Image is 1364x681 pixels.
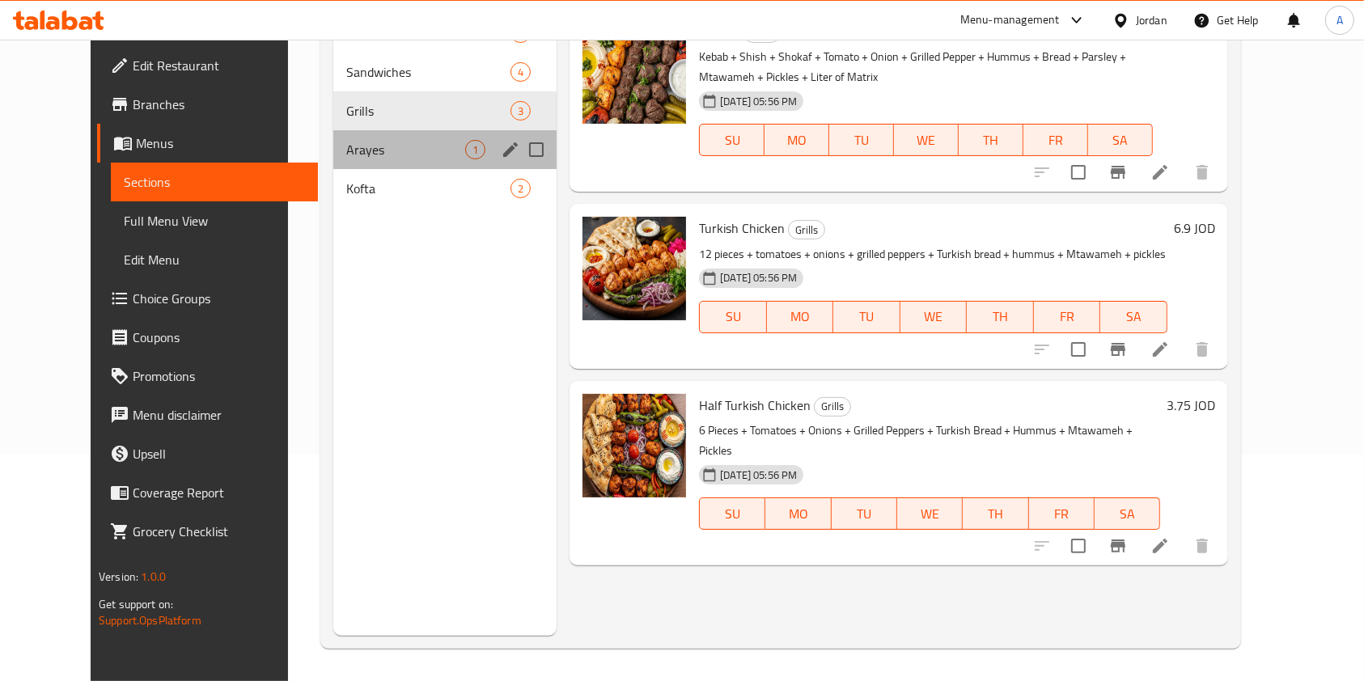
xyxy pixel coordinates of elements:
span: Coverage Report [133,483,306,502]
div: Sandwiches4 [333,53,557,91]
span: WE [907,305,961,328]
div: items [510,62,531,82]
button: FR [1029,497,1095,530]
span: Version: [99,566,138,587]
button: FR [1034,301,1101,333]
button: SU [699,497,765,530]
img: Kilo Mix [582,20,686,124]
button: WE [900,301,968,333]
span: Select to update [1061,529,1095,563]
span: [DATE] 05:56 PM [714,270,803,286]
span: Turkish Chicken [699,216,785,240]
span: SU [706,305,760,328]
p: 6 Pieces + Tomatoes + Onions + Grilled Peppers + Turkish Bread + Hummus + Mtawameh + Pickles [699,421,1160,461]
span: FR [1040,305,1095,328]
span: 3 [511,104,530,119]
div: Grills3 [333,91,557,130]
div: Arayes1edit [333,130,557,169]
img: Half Turkish Chicken [582,394,686,497]
a: Full Menu View [111,201,319,240]
span: Choice Groups [133,289,306,308]
button: FR [1023,124,1088,156]
span: TH [969,502,1022,526]
span: MO [772,502,824,526]
span: Coupons [133,328,306,347]
a: Coverage Report [97,473,319,512]
button: Branch-specific-item [1099,153,1137,192]
button: TH [967,301,1034,333]
span: FR [1030,129,1082,152]
span: SU [706,129,758,152]
button: delete [1183,527,1222,565]
span: Menus [136,133,306,153]
div: Kofta2 [333,169,557,208]
span: SU [706,502,759,526]
span: Grills [346,101,510,121]
div: Jordan [1136,11,1167,29]
a: Promotions [97,357,319,395]
button: MO [765,497,831,530]
a: Branches [97,85,319,124]
a: Edit Menu [111,240,319,279]
button: edit [498,137,523,162]
span: SA [1095,129,1146,152]
a: Edit Restaurant [97,46,319,85]
button: MO [765,124,829,156]
div: items [465,140,485,159]
nav: Menu sections [333,7,557,214]
span: FR [1036,502,1088,526]
a: Edit menu item [1150,340,1170,359]
span: 2 [511,181,530,197]
button: Branch-specific-item [1099,330,1137,369]
div: items [510,101,531,121]
span: TU [838,502,891,526]
span: Sections [124,172,306,192]
button: Branch-specific-item [1099,527,1137,565]
button: delete [1183,330,1222,369]
span: [DATE] 05:56 PM [714,94,803,109]
a: Edit menu item [1150,163,1170,182]
span: TH [965,129,1017,152]
span: Menu disclaimer [133,405,306,425]
button: TU [832,497,897,530]
h6: 3.75 JOD [1167,394,1215,417]
button: TH [963,497,1028,530]
div: Menu-management [960,11,1060,30]
span: Edit Menu [124,250,306,269]
span: Grills [789,221,824,239]
p: Kebab + Shish + Shokaf + Tomato + Onion + Grilled Pepper + Hummus + Bread + Parsley + Mtawameh + ... [699,47,1153,87]
a: Menus [97,124,319,163]
button: SA [1100,301,1167,333]
button: TU [833,301,900,333]
button: SA [1088,124,1153,156]
a: Menu disclaimer [97,395,319,434]
span: TH [973,305,1027,328]
button: SU [699,301,766,333]
a: Edit menu item [1150,536,1170,556]
span: 4 [511,65,530,80]
span: Branches [133,95,306,114]
span: A [1336,11,1343,29]
span: Sandwiches [346,62,510,82]
span: MO [773,305,828,328]
span: Full Menu View [124,211,306,231]
span: Promotions [133,366,306,386]
h6: 13.75 JOD [1159,20,1215,43]
span: Grills [815,397,850,416]
span: Select to update [1061,155,1095,189]
span: SA [1101,502,1154,526]
div: Grills [814,397,851,417]
span: Grocery Checklist [133,522,306,541]
span: Select to update [1061,332,1095,366]
h6: 6.9 JOD [1174,217,1215,239]
span: TU [836,129,887,152]
a: Sections [111,163,319,201]
a: Coupons [97,318,319,357]
p: 12 pieces + tomatoes + onions + grilled peppers + Turkish bread + hummus + Mtawameh + pickles [699,244,1167,264]
span: Kofta [346,179,510,198]
span: Arayes [346,140,465,159]
span: SA [1107,305,1161,328]
button: TU [829,124,894,156]
span: Upsell [133,444,306,463]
